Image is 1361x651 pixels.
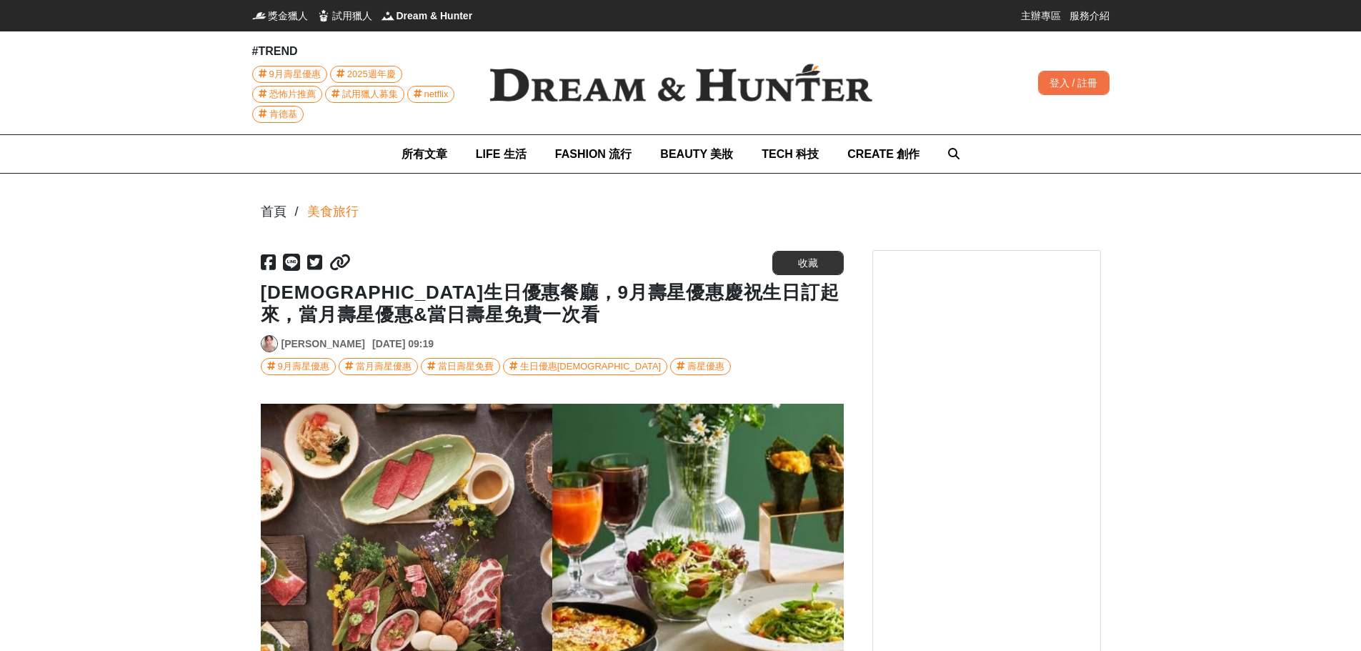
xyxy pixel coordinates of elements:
a: 試用獵人募集 [325,86,404,103]
img: 試用獵人 [316,9,331,23]
a: TECH 科技 [762,135,819,173]
img: 獎金獵人 [252,9,266,23]
a: FASHION 流行 [555,135,632,173]
a: 當月壽星優惠 [339,358,418,375]
a: [PERSON_NAME] [281,337,365,352]
h1: [DEMOGRAPHIC_DATA]生日優惠餐廳，9月壽星優惠慶祝生日訂起來，當月壽星優惠&當日壽星免費一次看 [261,282,844,326]
div: 生日優惠[DEMOGRAPHIC_DATA] [520,359,661,374]
a: netflix [407,86,455,103]
span: 所有文章 [402,148,447,160]
a: 美食旅行 [307,202,359,222]
a: LIFE 生活 [476,135,527,173]
span: 肯德基 [269,106,297,122]
div: / [295,202,299,222]
span: LIFE 生活 [476,148,527,160]
div: 當月壽星優惠 [356,359,412,374]
span: TECH 科技 [762,148,819,160]
span: 試用獵人募集 [342,86,398,102]
a: 所有文章 [402,135,447,173]
div: 登入 / 註冊 [1038,71,1110,95]
span: 2025週年慶 [347,66,396,82]
a: 試用獵人試用獵人 [316,9,372,23]
a: 9月壽星優惠 [252,66,327,83]
div: [DATE] 09:19 [372,337,434,352]
span: 恐怖片推薦 [269,86,316,102]
span: Dream & Hunter [397,9,473,23]
img: Avatar [261,336,277,352]
a: 生日優惠[DEMOGRAPHIC_DATA] [503,358,667,375]
span: BEAUTY 美妝 [660,148,733,160]
div: 首頁 [261,202,286,222]
a: 壽星優惠 [670,358,731,375]
a: Avatar [261,335,278,352]
span: 9月壽星優惠 [269,66,321,82]
img: Dream & Hunter [381,9,395,23]
span: 獎金獵人 [268,9,308,23]
a: 當日壽星免費 [421,358,500,375]
span: netflix [424,86,449,102]
div: #TREND [252,43,467,60]
a: 9月壽星優惠 [261,358,336,375]
div: 9月壽星優惠 [278,359,329,374]
div: 壽星優惠 [687,359,724,374]
span: FASHION 流行 [555,148,632,160]
a: 2025週年慶 [330,66,402,83]
a: Dream & HunterDream & Hunter [381,9,473,23]
a: BEAUTY 美妝 [660,135,733,173]
a: 恐怖片推薦 [252,86,322,103]
a: 肯德基 [252,106,304,123]
a: 獎金獵人獎金獵人 [252,9,308,23]
button: 收藏 [772,251,844,275]
a: 服務介紹 [1070,9,1110,23]
img: Dream & Hunter [467,41,895,125]
span: CREATE 創作 [847,148,919,160]
span: 試用獵人 [332,9,372,23]
div: 當日壽星免費 [438,359,494,374]
a: CREATE 創作 [847,135,919,173]
a: 主辦專區 [1021,9,1061,23]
